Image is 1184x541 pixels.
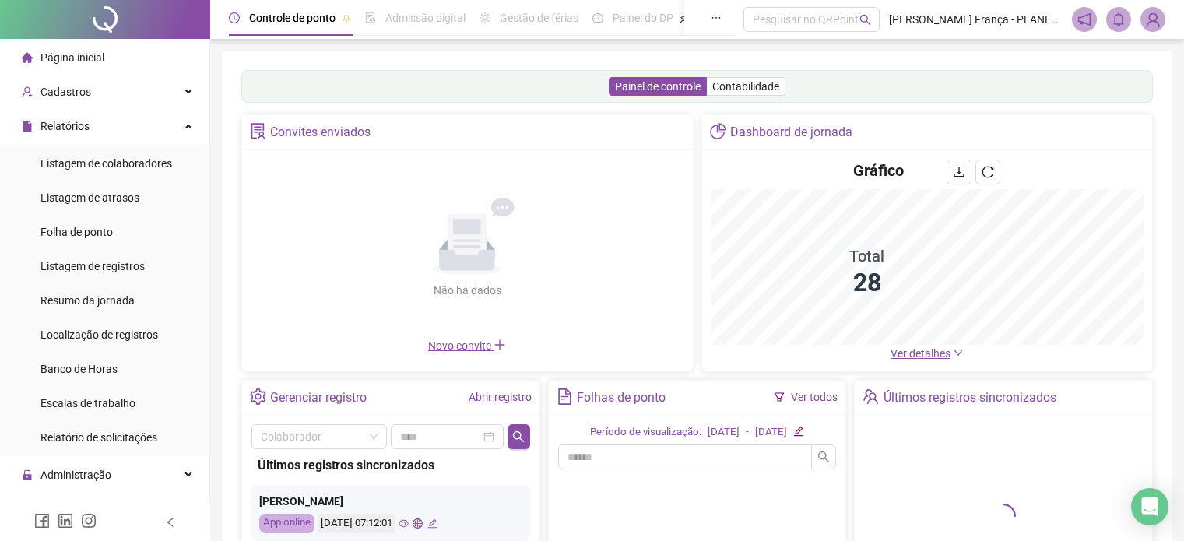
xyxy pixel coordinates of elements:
[991,504,1016,529] span: loading
[711,12,722,23] span: ellipsis
[982,166,994,178] span: reload
[40,363,118,375] span: Banco de Horas
[40,503,101,515] span: Exportações
[22,121,33,132] span: file
[889,11,1063,28] span: [PERSON_NAME] França - PLANEX MONTAGEM INDUSTRIAL LTDA
[891,347,964,360] a: Ver detalhes down
[427,518,437,529] span: edit
[953,347,964,358] span: down
[22,86,33,97] span: user-add
[592,12,603,23] span: dashboard
[793,426,803,436] span: edit
[774,392,785,402] span: filter
[680,14,689,23] span: pushpin
[746,424,749,441] div: -
[365,12,376,23] span: file-done
[40,328,158,341] span: Localização de registros
[395,282,539,299] div: Não há dados
[755,424,787,441] div: [DATE]
[891,347,950,360] span: Ver detalhes
[1131,488,1168,525] div: Open Intercom Messenger
[500,12,578,24] span: Gestão de férias
[1112,12,1126,26] span: bell
[817,451,830,463] span: search
[318,514,395,533] div: [DATE] 07:12:01
[469,391,532,403] a: Abrir registro
[557,388,573,405] span: file-text
[270,385,367,411] div: Gerenciar registro
[613,12,673,24] span: Painel do DP
[229,12,240,23] span: clock-circle
[730,119,852,146] div: Dashboard de jornada
[577,385,666,411] div: Folhas de ponto
[953,166,965,178] span: download
[40,86,91,98] span: Cadastros
[791,391,838,403] a: Ver todos
[22,469,33,480] span: lock
[884,385,1056,411] div: Últimos registros sincronizados
[512,430,525,443] span: search
[863,388,879,405] span: team
[1141,8,1165,31] img: 87238
[40,260,145,272] span: Listagem de registros
[250,123,266,139] span: solution
[270,119,371,146] div: Convites enviados
[34,513,50,529] span: facebook
[258,455,524,475] div: Últimos registros sincronizados
[385,12,466,24] span: Admissão digital
[40,469,111,481] span: Administração
[58,513,73,529] span: linkedin
[712,80,779,93] span: Contabilidade
[853,160,904,181] h4: Gráfico
[40,397,135,409] span: Escalas de trabalho
[428,339,506,352] span: Novo convite
[40,157,172,170] span: Listagem de colaboradores
[40,431,157,444] span: Relatório de solicitações
[494,339,506,351] span: plus
[399,518,409,529] span: eye
[590,424,701,441] div: Período de visualização:
[1077,12,1091,26] span: notification
[40,191,139,204] span: Listagem de atrasos
[40,51,104,64] span: Página inicial
[859,14,871,26] span: search
[249,12,336,24] span: Controle de ponto
[615,80,701,93] span: Painel de controle
[40,226,113,238] span: Folha de ponto
[708,424,740,441] div: [DATE]
[259,493,522,510] div: [PERSON_NAME]
[259,514,314,533] div: App online
[40,120,90,132] span: Relatórios
[710,123,726,139] span: pie-chart
[165,517,176,528] span: left
[22,52,33,63] span: home
[40,294,135,307] span: Resumo da jornada
[413,518,423,529] span: global
[250,388,266,405] span: setting
[342,14,351,23] span: pushpin
[480,12,490,23] span: sun
[81,513,97,529] span: instagram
